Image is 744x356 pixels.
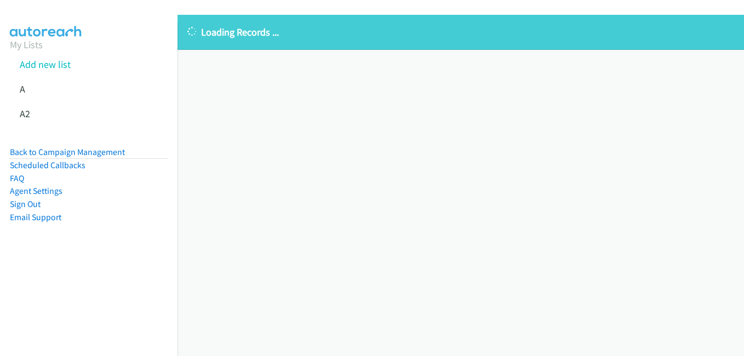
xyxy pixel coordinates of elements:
[10,199,41,209] a: Sign Out
[10,212,61,222] a: Email Support
[10,38,43,51] a: My Lists
[20,58,71,71] a: Add new list
[187,25,734,39] p: Loading Records ...
[20,83,25,95] a: A
[10,160,85,170] a: Scheduled Callbacks
[10,186,62,196] a: Agent Settings
[10,173,24,183] a: FAQ
[10,147,125,157] a: Back to Campaign Management
[20,107,30,120] a: A2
